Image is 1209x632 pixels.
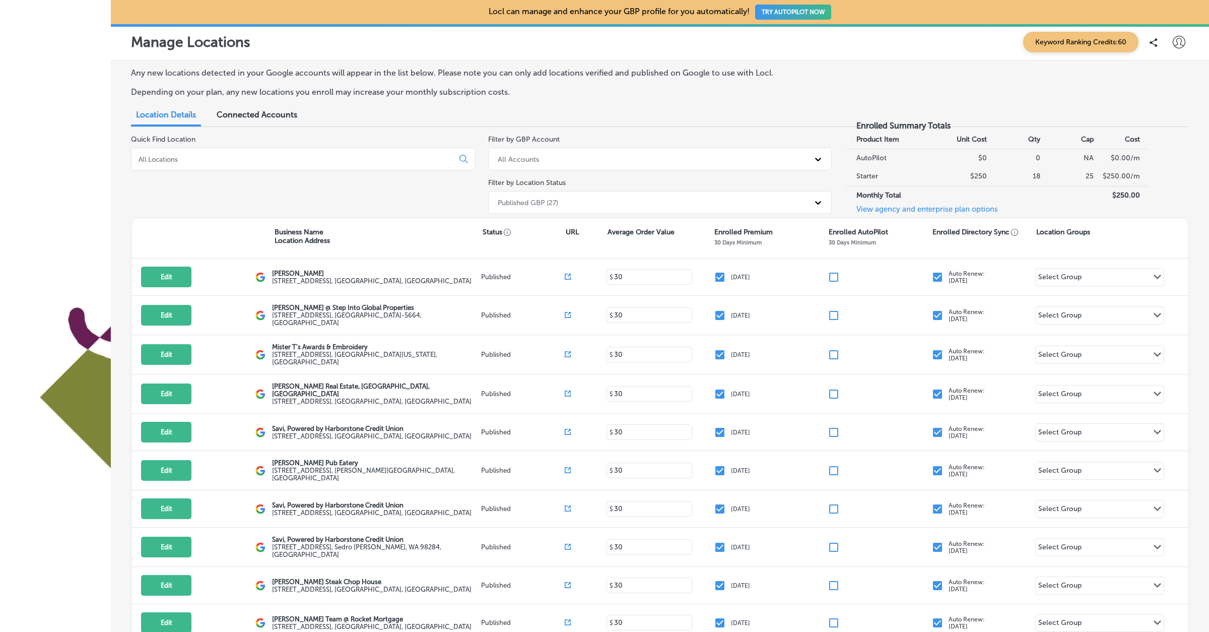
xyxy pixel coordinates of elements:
[483,228,566,236] p: Status
[1041,149,1094,167] td: NA
[731,391,750,398] p: [DATE]
[934,149,987,167] td: $0
[829,228,888,236] p: Enrolled AutoPilot
[131,68,819,78] p: Any new locations detected in your Google accounts will appear in the list below. Please note you...
[610,582,613,589] p: $
[1038,390,1082,401] div: Select Group
[255,389,265,399] img: logo
[272,432,472,440] label: [STREET_ADDRESS] , [GEOGRAPHIC_DATA], [GEOGRAPHIC_DATA]
[272,623,472,630] label: [STREET_ADDRESS] , [GEOGRAPHIC_DATA], [GEOGRAPHIC_DATA]
[255,427,265,437] img: logo
[481,273,565,281] p: Published
[481,505,565,513] p: Published
[949,348,985,362] p: Auto Renew: [DATE]
[1023,32,1138,52] span: Keyword Ranking Credits: 60
[141,344,191,365] button: Edit
[272,536,479,543] p: Savi, Powered by Harborstone Credit Union
[566,228,579,236] p: URL
[136,110,196,119] span: Location Details
[272,304,479,311] p: [PERSON_NAME] @ Step Into Global Properties
[731,467,750,474] p: [DATE]
[138,155,451,164] input: All Locations
[141,305,191,326] button: Edit
[272,425,472,432] p: Savi, Powered by Harborstone Credit Union
[755,5,831,20] button: TRY AUTOPILOT NOW
[255,618,265,628] img: logo
[731,505,750,513] p: [DATE]
[272,277,472,285] label: [STREET_ADDRESS] , [GEOGRAPHIC_DATA], [GEOGRAPHIC_DATA]
[131,135,195,144] label: Quick Find Location
[1094,131,1148,149] th: Cost
[217,110,297,119] span: Connected Accounts
[714,228,773,236] p: Enrolled Premium
[1038,311,1082,323] div: Select Group
[272,578,472,586] p: [PERSON_NAME] Steak Chop House
[272,467,479,482] label: [STREET_ADDRESS] , [PERSON_NAME][GEOGRAPHIC_DATA], [GEOGRAPHIC_DATA]
[610,312,613,319] p: $
[1094,167,1148,186] td: $ 250.00 /m
[481,619,565,626] p: Published
[731,351,750,358] p: [DATE]
[845,186,934,205] td: Monthly Total
[272,398,479,405] label: [STREET_ADDRESS] , [GEOGRAPHIC_DATA], [GEOGRAPHIC_DATA]
[1036,228,1090,236] p: Location Groups
[272,343,479,351] p: Mister T's Awards & Embroidery
[1038,428,1082,439] div: Select Group
[141,384,191,404] button: Edit
[1041,167,1094,186] td: 25
[610,505,613,513] p: $
[272,383,479,398] p: [PERSON_NAME] Real Estate, [GEOGRAPHIC_DATA], [GEOGRAPHIC_DATA]
[610,619,613,626] p: $
[1038,273,1082,284] div: Select Group
[488,135,560,144] label: Filter by GBP Account
[987,131,1041,149] th: Qty
[272,501,472,509] p: Savi, Powered by Harborstone Credit Union
[1038,581,1082,593] div: Select Group
[255,272,265,282] img: logo
[949,425,985,439] p: Auto Renew: [DATE]
[949,579,985,593] p: Auto Renew: [DATE]
[610,274,613,281] p: $
[1038,504,1082,516] div: Select Group
[141,537,191,557] button: Edit
[255,466,265,476] img: logo
[255,504,265,514] img: logo
[610,467,613,474] p: $
[272,509,472,517] label: [STREET_ADDRESS] , [GEOGRAPHIC_DATA], [GEOGRAPHIC_DATA]
[481,311,565,319] p: Published
[731,582,750,589] p: [DATE]
[272,543,479,558] label: [STREET_ADDRESS] , Sedro [PERSON_NAME], WA 98284, [GEOGRAPHIC_DATA]
[481,390,565,398] p: Published
[845,205,998,221] a: View agency and enterprise plan options
[1038,543,1082,554] div: Select Group
[141,460,191,481] button: Edit
[610,351,613,358] p: $
[934,131,987,149] th: Unit Cost
[488,178,566,187] label: Filter by Location Status
[610,391,613,398] p: $
[932,228,1019,236] p: Enrolled Directory Sync
[272,615,472,623] p: [PERSON_NAME] Team @ Rocket Mortgage
[141,422,191,443] button: Edit
[131,34,250,50] p: Manage Locations
[949,270,985,284] p: Auto Renew: [DATE]
[1094,149,1148,167] td: $ 0.00 /m
[272,459,479,467] p: [PERSON_NAME] Pub Eatery
[272,270,472,277] p: [PERSON_NAME]
[731,619,750,626] p: [DATE]
[949,387,985,401] p: Auto Renew: [DATE]
[255,581,265,591] img: logo
[731,274,750,281] p: [DATE]
[610,429,613,436] p: $
[255,350,265,360] img: logo
[731,429,750,436] p: [DATE]
[481,467,565,474] p: Published
[141,575,191,596] button: Edit
[272,351,479,366] label: [STREET_ADDRESS] , [GEOGRAPHIC_DATA][US_STATE], [GEOGRAPHIC_DATA]
[272,586,472,593] label: [STREET_ADDRESS] , [GEOGRAPHIC_DATA], [GEOGRAPHIC_DATA]
[481,428,565,436] p: Published
[498,155,539,163] div: All Accounts
[481,543,565,551] p: Published
[1041,131,1094,149] th: Cap
[255,310,265,321] img: logo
